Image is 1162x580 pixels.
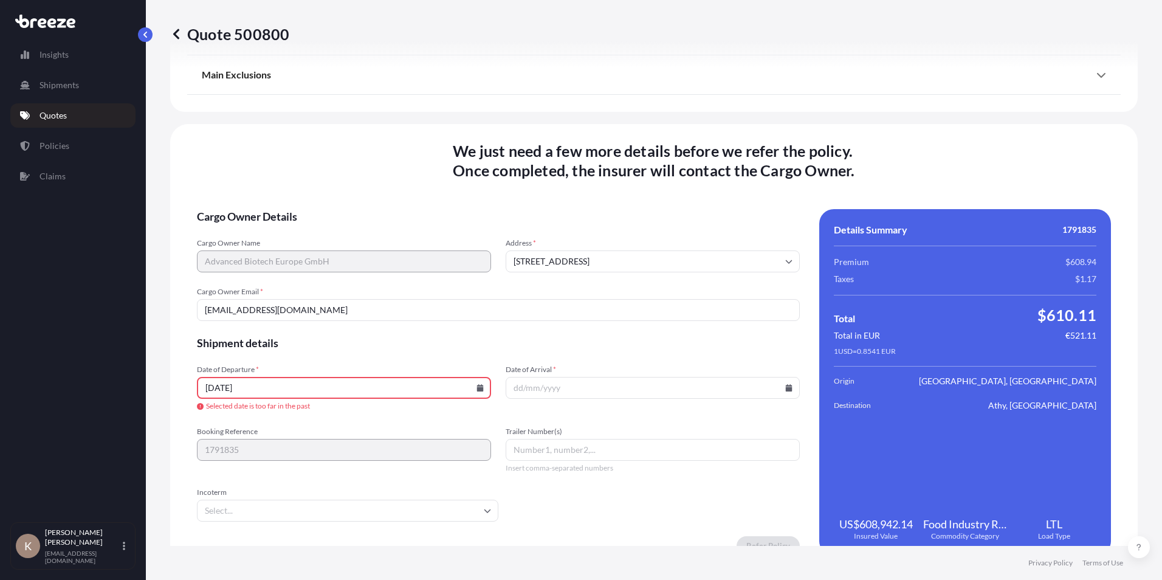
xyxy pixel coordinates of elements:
[834,347,896,356] span: 1 USD = 0.8541 EUR
[197,365,491,375] span: Date of Departure
[506,427,800,437] span: Trailer Number(s)
[506,250,800,272] input: Cargo owner address
[1082,558,1123,568] a: Terms of Use
[197,377,491,399] input: dd/mm/yyyy
[1038,531,1070,541] span: Load Type
[10,103,136,128] a: Quotes
[40,109,67,122] p: Quotes
[197,500,498,522] input: Select...
[1065,330,1096,342] span: €521.11
[988,399,1096,412] span: Athy, [GEOGRAPHIC_DATA]
[197,238,491,248] span: Cargo Owner Name
[834,256,869,268] span: Premium
[854,531,898,541] span: Insured Value
[170,24,289,44] p: Quote 500800
[834,399,902,412] span: Destination
[197,439,491,461] input: Your internal reference
[45,550,120,564] p: [EMAIL_ADDRESS][DOMAIN_NAME]
[453,141,854,180] span: We just need a few more details before we refer the policy . Once completed, the insurer will con...
[197,209,800,224] span: Cargo Owner Details
[24,540,32,552] span: K
[506,365,800,375] span: Date of Arrival
[931,531,999,541] span: Commodity Category
[834,224,907,236] span: Details Summary
[197,287,800,297] span: Cargo Owner Email
[839,517,913,531] span: US$608,942.14
[1075,273,1096,285] span: $1.17
[923,517,1008,531] span: Food Industry Residues: Expellers/Extraction Meal/Pellets
[10,134,136,158] a: Policies
[506,439,800,461] input: Number1, number2,...
[197,401,491,411] span: Selected date is too far in the past
[40,49,69,61] p: Insights
[1046,517,1062,531] span: LTL
[1062,224,1096,236] span: 1791835
[834,330,880,342] span: Total in EUR
[197,427,491,437] span: Booking Reference
[197,488,498,497] span: Incoterm
[40,140,69,152] p: Policies
[834,312,855,325] span: Total
[506,238,800,248] span: Address
[40,170,66,182] p: Claims
[919,375,1096,387] span: [GEOGRAPHIC_DATA], [GEOGRAPHIC_DATA]
[506,463,800,473] span: Insert comma-separated numbers
[10,43,136,67] a: Insights
[737,536,800,556] button: Refer Policy
[197,336,800,350] span: Shipment details
[746,540,790,552] p: Refer Policy
[506,377,800,399] input: dd/mm/yyyy
[1065,256,1096,268] span: $608.94
[202,69,271,81] span: Main Exclusions
[1028,558,1073,568] a: Privacy Policy
[40,79,79,91] p: Shipments
[10,73,136,97] a: Shipments
[834,375,902,387] span: Origin
[10,164,136,188] a: Claims
[45,528,120,547] p: [PERSON_NAME] [PERSON_NAME]
[202,60,1106,89] div: Main Exclusions
[1037,305,1096,325] span: $610.11
[834,273,854,285] span: Taxes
